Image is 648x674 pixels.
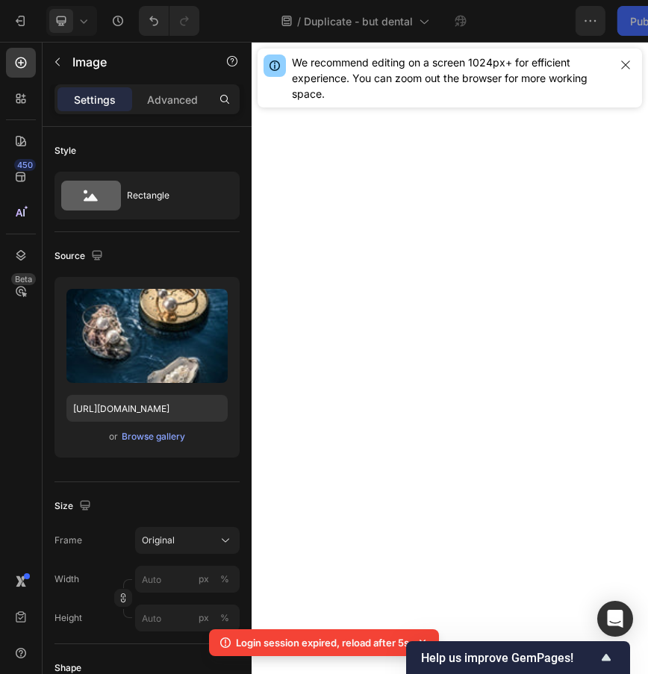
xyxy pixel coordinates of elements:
p: Login session expired, reload after 5s [236,635,409,650]
span: / [297,13,301,29]
label: Width [54,572,79,586]
span: or [109,428,118,446]
p: Image [72,53,199,71]
span: Help us improve GemPages! [421,651,597,665]
button: % [195,609,213,627]
div: % [220,572,229,586]
span: Duplicate - but dental [304,13,413,29]
input: https://example.com/image.jpg [66,395,228,422]
div: Beta [11,273,36,285]
div: Publish [591,13,629,29]
div: Undo/Redo [139,6,199,36]
div: px [199,572,209,586]
div: % [220,611,229,625]
button: % [195,570,213,588]
label: Height [54,611,82,625]
div: Size [54,496,94,517]
input: px% [135,566,240,593]
div: Browse gallery [122,430,185,443]
p: Advanced [147,92,198,107]
button: px [216,609,234,627]
input: px% [135,605,240,631]
img: preview-image [66,289,228,383]
span: Original [142,534,175,547]
p: Settings [74,92,116,107]
div: Style [54,144,76,157]
div: 450 [14,159,36,171]
div: Rectangle [127,178,218,213]
div: Source [54,246,106,266]
button: Browse gallery [121,429,186,444]
button: Publish [579,6,641,36]
div: We recommend editing on a screen 1024px+ for efficient experience. You can zoom out the browser f... [292,54,609,102]
button: px [216,570,234,588]
label: Frame [54,534,82,547]
iframe: Design area [252,42,648,674]
button: Show survey - Help us improve GemPages! [421,649,615,667]
button: Original [135,527,240,554]
div: Open Intercom Messenger [597,601,633,637]
div: px [199,611,209,625]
